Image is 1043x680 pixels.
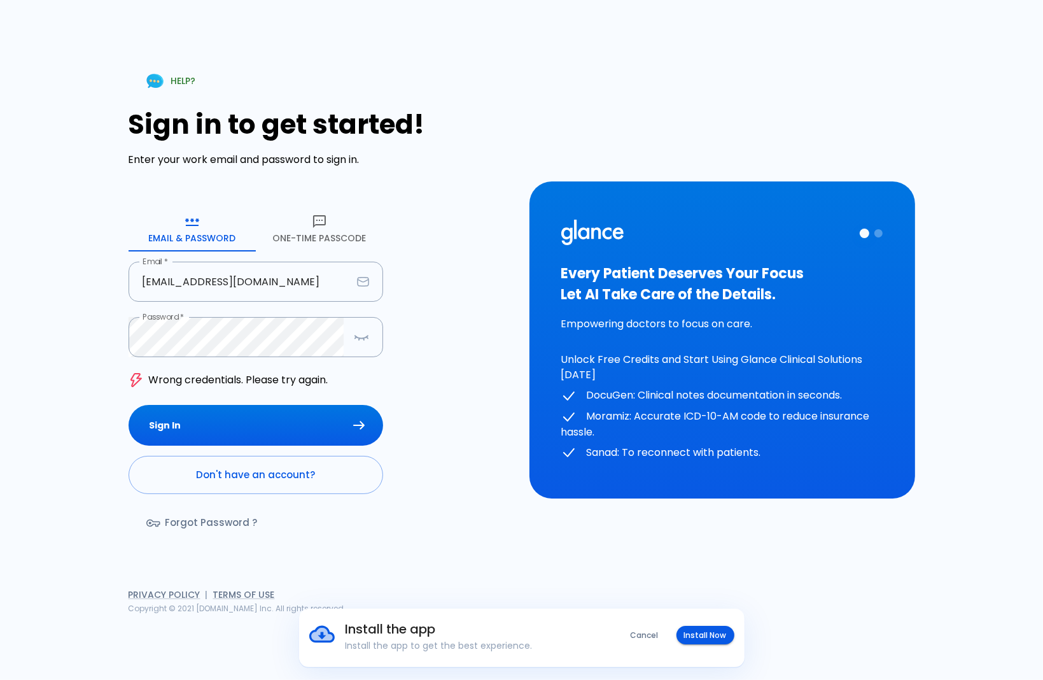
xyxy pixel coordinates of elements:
[346,619,589,639] h6: Install the app
[129,588,200,601] a: Privacy Policy
[143,311,184,322] label: Password
[346,639,589,652] p: Install the app to get the best experience.
[129,109,514,140] h1: Sign in to get started!
[129,65,211,97] a: HELP?
[129,603,346,614] span: Copyright © 2021 [DOMAIN_NAME] Inc. All rights reserved.
[129,456,383,494] a: Don't have an account?
[144,70,166,92] img: Chat Support
[206,588,208,601] span: |
[561,316,883,332] p: Empowering doctors to focus on care.
[129,206,256,251] button: Email & Password
[149,372,328,388] p: Wrong credentials. Please try again.
[129,504,278,541] a: Forgot Password ?
[623,626,666,644] button: Cancel
[143,256,168,267] label: Email
[561,263,883,305] h3: Every Patient Deserves Your Focus Let AI Take Care of the Details.
[129,405,383,446] button: Sign In
[561,409,883,440] p: Moramiz: Accurate ICD-10-AM code to reduce insurance hassle.
[561,445,883,461] p: Sanad: To reconnect with patients.
[561,352,883,383] p: Unlock Free Credits and Start Using Glance Clinical Solutions [DATE]
[129,262,352,302] input: dr.ahmed@clinic.com
[676,626,734,644] button: Install Now
[256,206,383,251] button: One-Time Passcode
[213,588,275,601] a: Terms of Use
[129,152,514,167] p: Enter your work email and password to sign in.
[561,388,883,404] p: DocuGen: Clinical notes documentation in seconds.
